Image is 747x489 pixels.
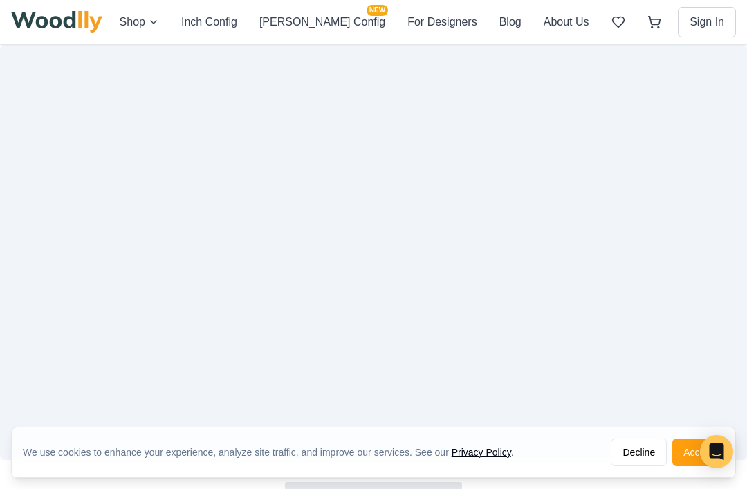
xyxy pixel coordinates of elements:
[611,439,667,466] button: Decline
[678,7,736,37] button: Sign In
[700,435,733,468] div: Open Intercom Messenger
[367,5,388,16] span: NEW
[407,13,477,31] button: For Designers
[120,13,159,31] button: Shop
[452,447,511,458] a: Privacy Policy
[11,11,102,33] img: Woodlly
[181,13,237,31] button: Inch Config
[499,13,522,31] button: Blog
[672,439,724,466] button: Accept
[259,13,385,31] button: [PERSON_NAME] ConfigNEW
[23,445,525,459] div: We use cookies to enhance your experience, analyze site traffic, and improve our services. See our .
[544,13,589,31] button: About Us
